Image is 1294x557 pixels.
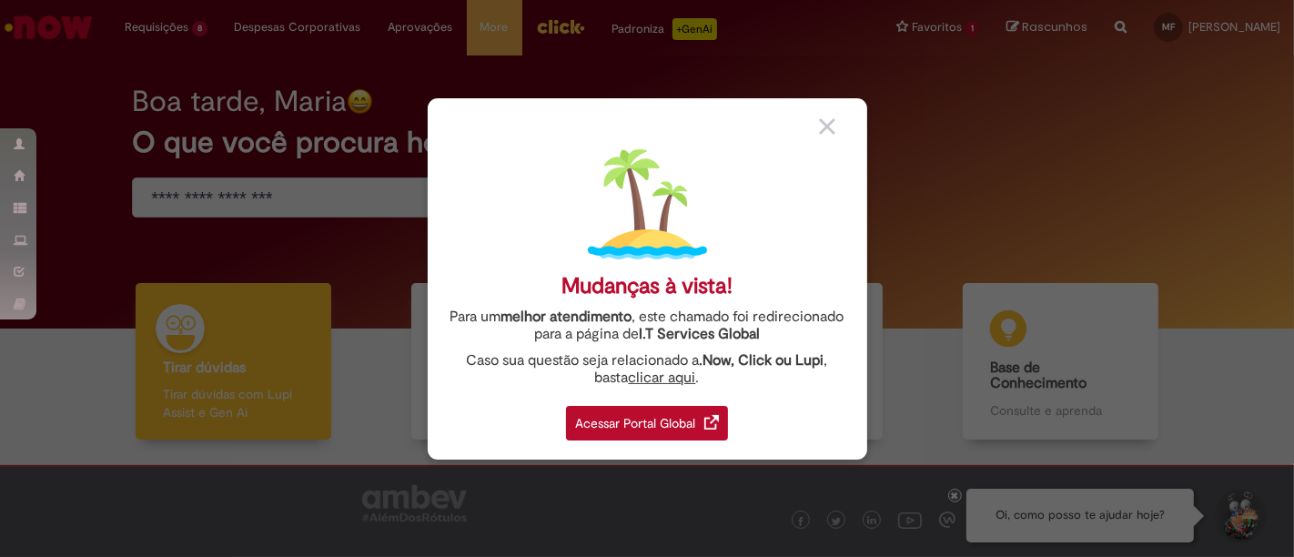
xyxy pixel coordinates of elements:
a: Acessar Portal Global [566,396,728,441]
img: close_button_grey.png [819,118,835,135]
img: redirect_link.png [704,415,719,430]
div: Acessar Portal Global [566,406,728,441]
strong: melhor atendimento [501,308,632,326]
a: clicar aqui [629,359,696,387]
div: Caso sua questão seja relacionado a , basta . [441,352,854,387]
div: Para um , este chamado foi redirecionado para a página de [441,309,854,343]
div: Mudanças à vista! [561,273,733,299]
a: I.T Services Global [639,315,760,343]
strong: .Now, Click ou Lupi [700,351,824,370]
img: island.png [588,145,707,264]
